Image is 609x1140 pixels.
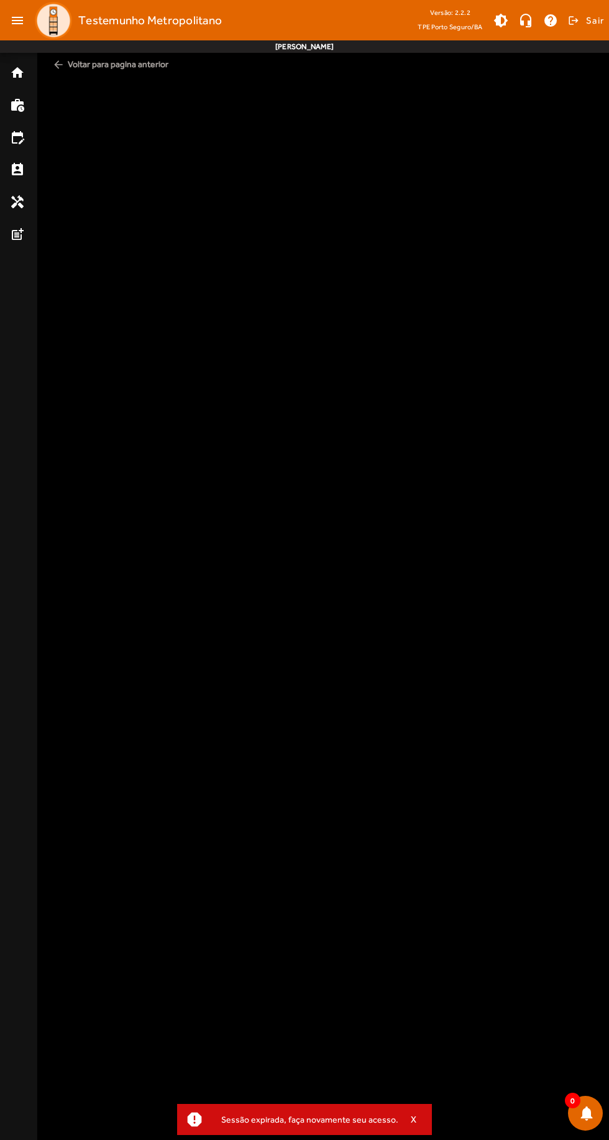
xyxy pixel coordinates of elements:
span: TPE Porto Seguro/BA [418,21,482,33]
mat-icon: report [185,1110,204,1129]
span: X [411,1114,417,1125]
mat-icon: arrow_back [52,58,65,71]
mat-icon: home [10,65,25,80]
span: Testemunho Metropolitano [78,11,222,30]
mat-icon: menu [5,8,30,33]
button: Sair [566,11,604,30]
span: Voltar para pagina anterior [47,53,599,76]
span: Sair [586,11,604,30]
div: Versão: 2.2.2 [418,5,482,21]
a: Testemunho Metropolitano [30,2,222,39]
button: X [398,1114,429,1125]
span: 0 [565,1093,580,1108]
img: Logo TPE [35,2,72,39]
div: Sessão expirada, faça novamente seu acesso. [211,1111,398,1128]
